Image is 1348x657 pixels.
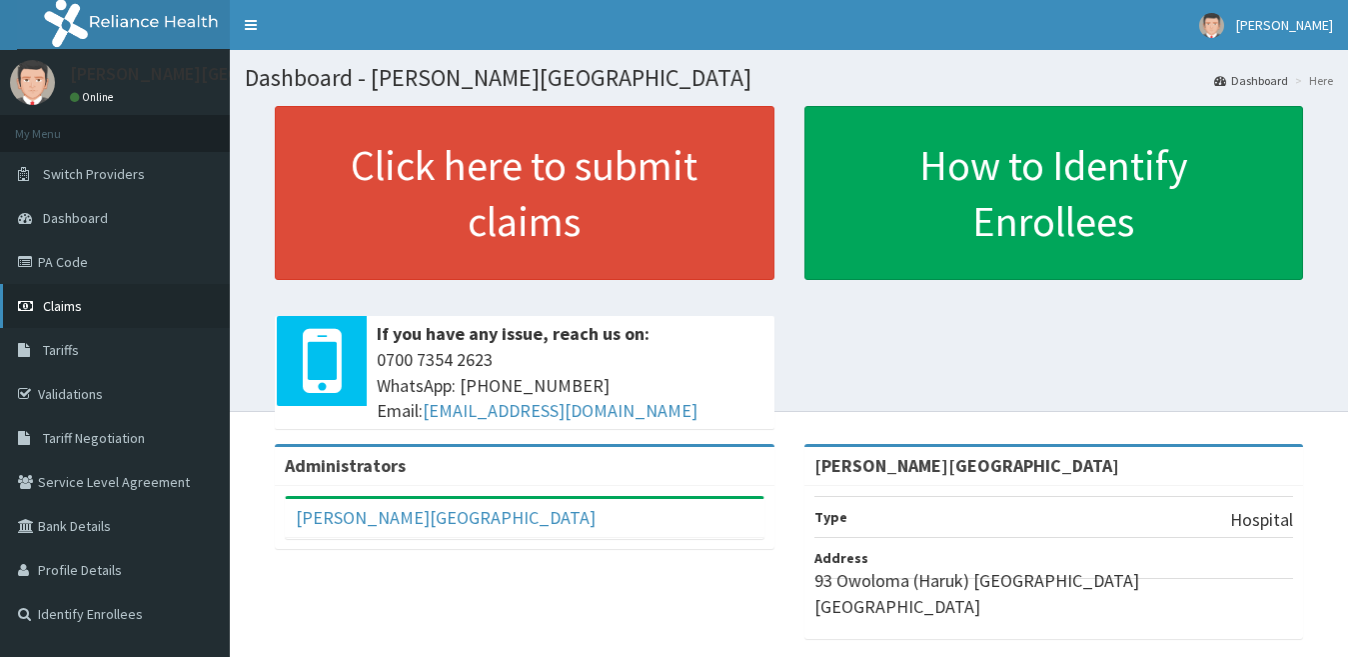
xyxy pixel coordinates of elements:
[1290,72,1333,89] li: Here
[43,165,145,183] span: Switch Providers
[814,549,868,567] b: Address
[70,65,366,83] p: [PERSON_NAME][GEOGRAPHIC_DATA]
[814,568,1294,619] p: 93 Owoloma (Haruk) [GEOGRAPHIC_DATA] [GEOGRAPHIC_DATA]
[43,429,145,447] span: Tariff Negotiation
[245,65,1333,91] h1: Dashboard - [PERSON_NAME][GEOGRAPHIC_DATA]
[377,347,764,424] span: 0700 7354 2623 WhatsApp: [PHONE_NUMBER] Email:
[296,506,596,529] a: [PERSON_NAME][GEOGRAPHIC_DATA]
[43,209,108,227] span: Dashboard
[43,297,82,315] span: Claims
[814,454,1119,477] strong: [PERSON_NAME][GEOGRAPHIC_DATA]
[1214,72,1288,89] a: Dashboard
[1199,13,1224,38] img: User Image
[275,106,774,280] a: Click here to submit claims
[43,341,79,359] span: Tariffs
[10,60,55,105] img: User Image
[285,454,406,477] b: Administrators
[70,90,118,104] a: Online
[1230,507,1293,533] p: Hospital
[423,399,697,422] a: [EMAIL_ADDRESS][DOMAIN_NAME]
[1236,16,1333,34] span: [PERSON_NAME]
[377,322,650,345] b: If you have any issue, reach us on:
[804,106,1304,280] a: How to Identify Enrollees
[814,508,847,526] b: Type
